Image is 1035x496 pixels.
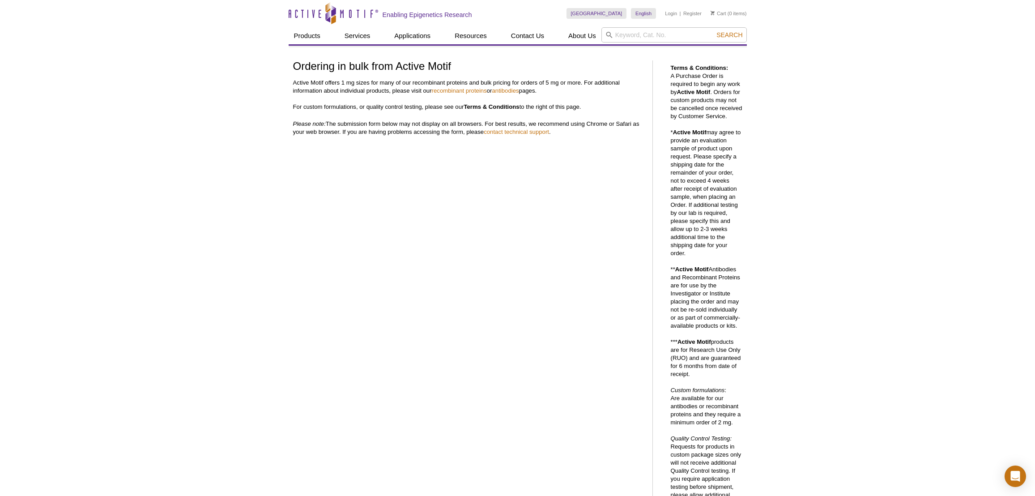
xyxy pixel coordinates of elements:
em: Please note: [293,120,326,127]
a: Applications [389,27,436,44]
a: Login [665,10,677,17]
h1: Ordering in bulk from Active Motif [293,60,643,73]
a: recombinant proteins [432,87,487,94]
img: Your Cart [711,11,715,15]
a: antibodies [492,87,519,94]
li: | [680,8,681,19]
a: Services [339,27,376,44]
strong: Active Motif [677,89,710,95]
strong: Active Motif [673,129,707,136]
li: (0 items) [711,8,747,19]
a: Cart [711,10,726,17]
strong: Active Motif [677,338,711,345]
a: Products [289,27,326,44]
em: Quality Control Testing: [671,435,732,442]
a: Register [683,10,702,17]
strong: Terms & Conditions [464,103,519,110]
h2: Enabling Epigenetics Research [383,11,472,19]
a: [GEOGRAPHIC_DATA] [566,8,627,19]
em: Custom formulations [671,387,725,393]
strong: Terms & Conditions: [671,64,728,71]
div: Open Intercom Messenger [1005,466,1026,487]
strong: Active Motif [675,266,709,273]
button: Search [714,31,745,39]
input: Keyword, Cat. No. [601,27,747,43]
a: Resources [449,27,492,44]
a: contact technical support [484,128,549,135]
p: The submission form below may not display on all browsers. For best results, we recommend using C... [293,120,643,136]
p: Active Motif offers 1 mg sizes for many of our recombinant proteins and bulk pricing for orders o... [293,79,643,111]
span: Search [716,31,742,38]
a: English [631,8,656,19]
a: About Us [563,27,601,44]
a: Contact Us [506,27,549,44]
